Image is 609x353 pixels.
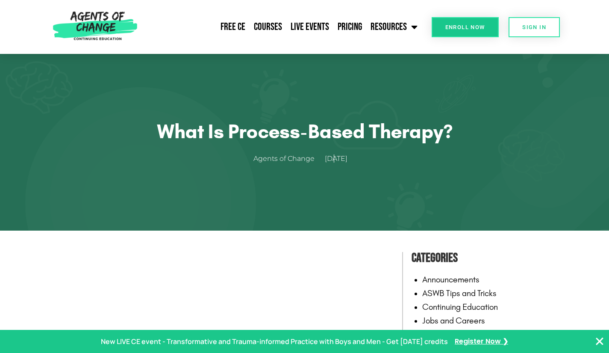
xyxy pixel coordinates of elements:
[253,153,315,165] span: Agents of Change
[422,302,498,312] a: Continuing Education
[82,119,527,143] h1: What is Process-Based Therapy?
[101,335,448,348] p: New LIVE CE event - Transformative and Trauma-informed Practice with Boys and Men - Get [DATE] cr...
[250,16,286,38] a: Courses
[522,24,546,30] span: SIGN IN
[253,153,323,165] a: Agents of Change
[455,335,508,348] a: Register Now ❯
[216,16,250,38] a: Free CE
[594,336,605,347] button: Close Banner
[445,24,485,30] span: Enroll Now
[286,16,333,38] a: Live Events
[325,154,347,163] time: [DATE]
[422,315,485,326] a: Jobs and Careers
[366,16,422,38] a: Resources
[422,274,480,285] a: Announcements
[432,17,499,37] a: Enroll Now
[141,16,422,38] nav: Menu
[333,16,366,38] a: Pricing
[509,17,560,37] a: SIGN IN
[325,153,356,165] a: [DATE]
[422,329,465,339] a: LCSW Posts
[422,288,497,298] a: ASWB Tips and Tricks
[412,248,548,268] h4: Categories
